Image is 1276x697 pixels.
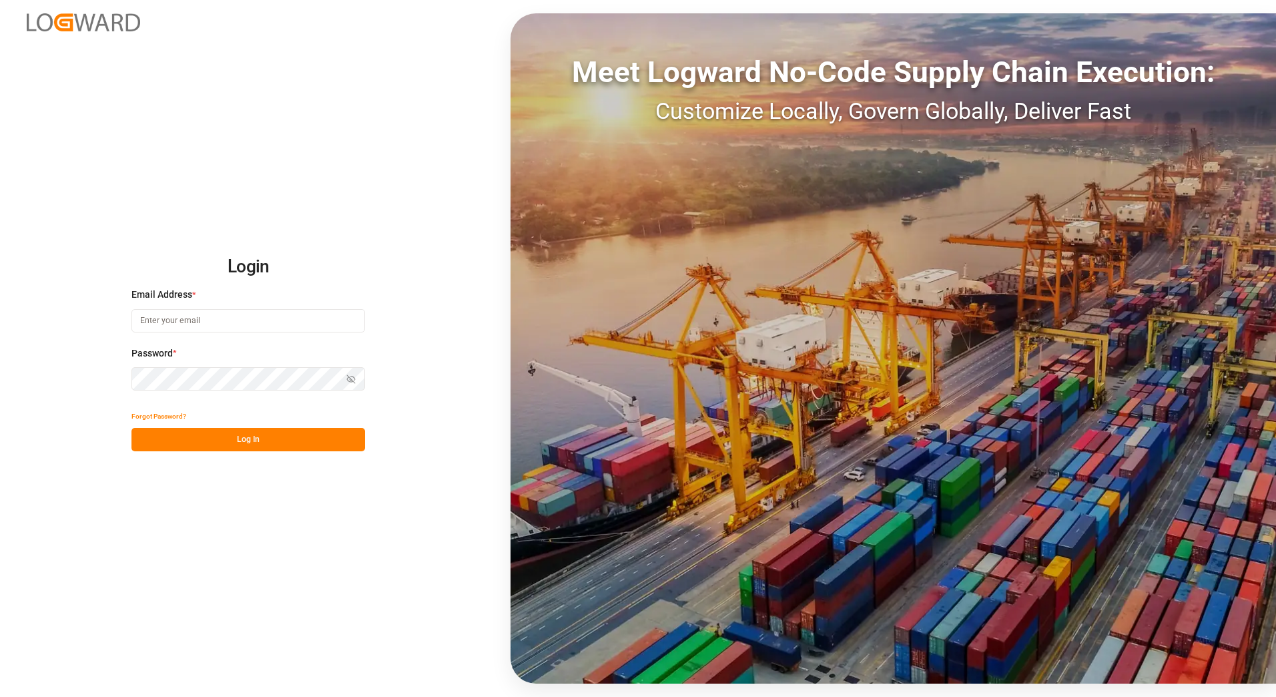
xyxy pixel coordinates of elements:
[27,13,140,31] img: Logward_new_orange.png
[131,346,173,361] span: Password
[131,309,365,332] input: Enter your email
[131,246,365,288] h2: Login
[511,50,1276,94] div: Meet Logward No-Code Supply Chain Execution:
[131,405,186,428] button: Forgot Password?
[511,94,1276,128] div: Customize Locally, Govern Globally, Deliver Fast
[131,288,192,302] span: Email Address
[131,428,365,451] button: Log In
